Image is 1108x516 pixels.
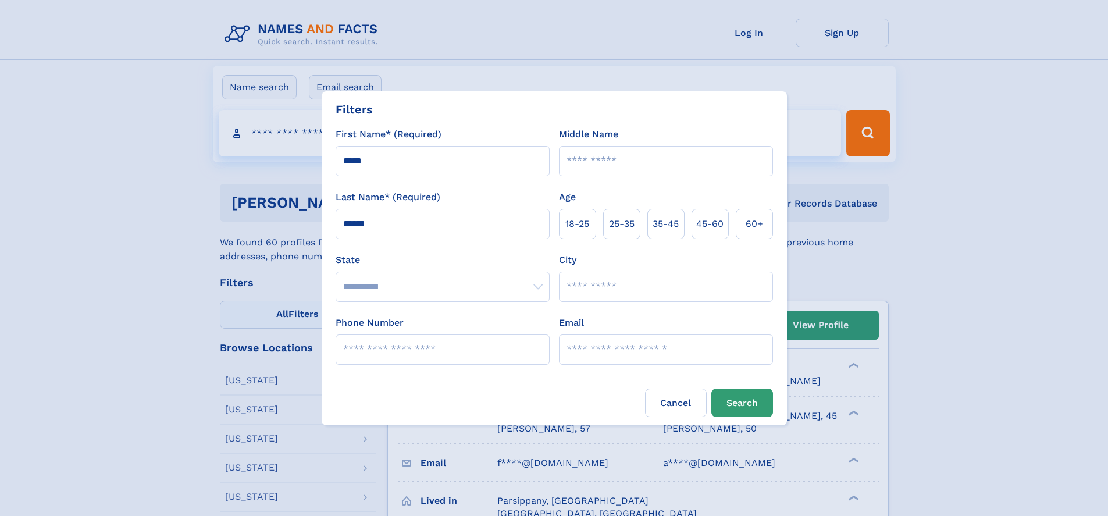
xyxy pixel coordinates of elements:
[559,253,576,267] label: City
[609,217,635,231] span: 25‑35
[336,253,550,267] label: State
[559,127,618,141] label: Middle Name
[711,389,773,417] button: Search
[336,127,441,141] label: First Name* (Required)
[645,389,707,417] label: Cancel
[336,316,404,330] label: Phone Number
[653,217,679,231] span: 35‑45
[565,217,589,231] span: 18‑25
[696,217,724,231] span: 45‑60
[746,217,763,231] span: 60+
[336,101,373,118] div: Filters
[336,190,440,204] label: Last Name* (Required)
[559,190,576,204] label: Age
[559,316,584,330] label: Email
